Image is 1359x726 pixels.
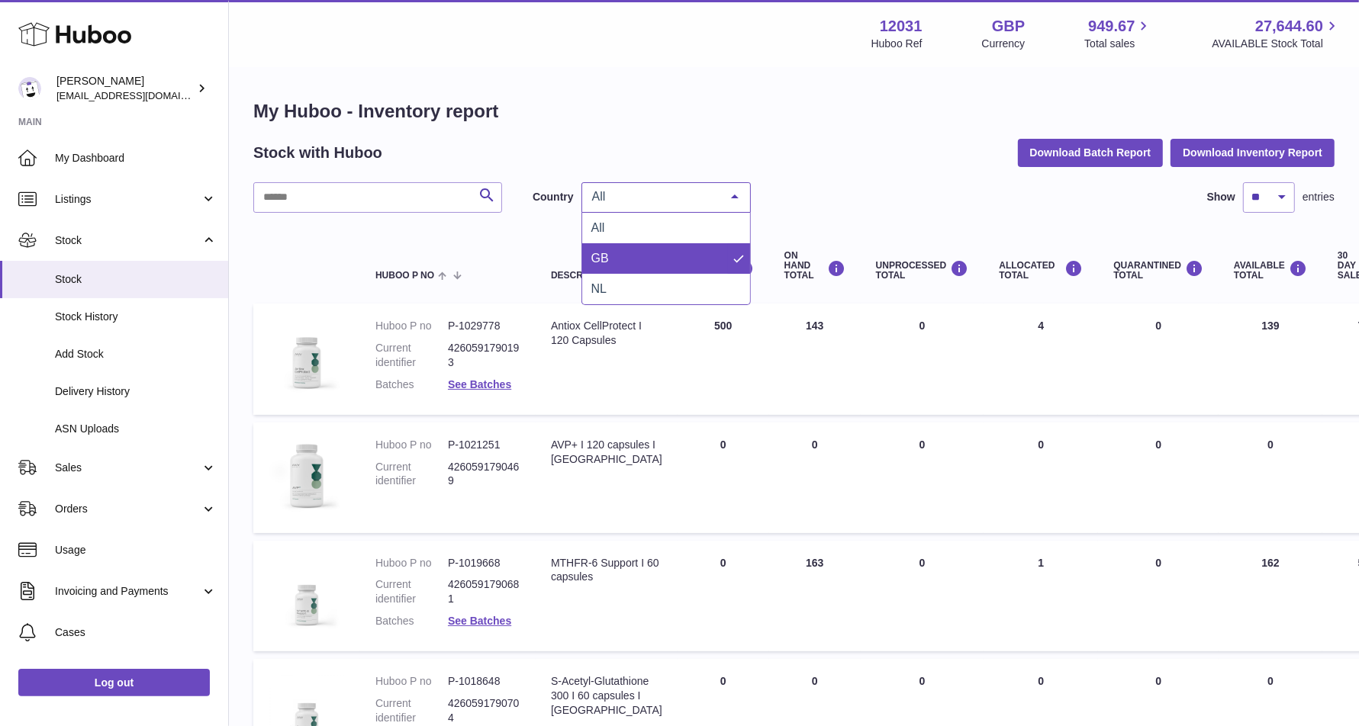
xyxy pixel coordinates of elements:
span: Listings [55,192,201,207]
td: 0 [678,541,769,652]
span: Cases [55,625,217,640]
td: 0 [984,422,1098,533]
td: 143 [769,304,861,415]
div: ALLOCATED Total [999,260,1083,281]
span: Invoicing and Payments [55,584,201,599]
img: product image [269,319,345,395]
dt: Current identifier [375,341,448,370]
div: AVAILABLE Total [1234,260,1307,281]
span: All [588,189,720,204]
div: AVP+ I 120 capsules I [GEOGRAPHIC_DATA] [551,438,662,467]
dd: P-1021251 [448,438,520,452]
a: See Batches [448,378,511,390]
a: Log out [18,669,210,696]
div: Huboo Ref [871,37,923,51]
div: Antiox CellProtect I 120 Capsules [551,319,662,348]
dt: Batches [375,614,448,628]
span: Stock [55,272,217,287]
div: Currency [982,37,1026,51]
dd: P-1019668 [448,556,520,570]
span: ASN Uploads [55,422,217,436]
dt: Batches [375,377,448,392]
dd: 4260591790681 [448,577,520,606]
dd: 4260591790469 [448,460,520,489]
span: GB [591,252,609,265]
td: 4 [984,304,1098,415]
span: NL [591,282,607,295]
span: Huboo P no [375,271,434,281]
button: Download Batch Report [1018,139,1164,166]
div: [PERSON_NAME] [56,74,194,103]
dt: Huboo P no [375,674,448,689]
dd: P-1018648 [448,674,520,689]
a: 27,644.60 AVAILABLE Stock Total [1212,16,1341,51]
span: Add Stock [55,347,217,361]
td: 1 [984,541,1098,652]
span: Stock History [55,310,217,324]
img: admin@makewellforyou.com [18,77,41,100]
span: All [591,221,605,234]
span: 0 [1155,320,1161,332]
dd: P-1029778 [448,319,520,333]
a: See Batches [448,615,511,627]
span: 949.67 [1088,16,1135,37]
div: S-Acetyl-Glutathione 300 I 60 capsules I [GEOGRAPHIC_DATA] [551,674,662,718]
span: entries [1303,190,1335,204]
td: 500 [678,304,769,415]
dt: Current identifier [375,460,448,489]
dd: 4260591790704 [448,696,520,725]
strong: GBP [992,16,1025,37]
td: 0 [861,541,984,652]
dt: Huboo P no [375,319,448,333]
dt: Huboo P no [375,556,448,570]
span: 0 [1155,557,1161,569]
span: Delivery History [55,384,217,399]
a: 949.67 Total sales [1084,16,1152,51]
span: Usage [55,543,217,557]
td: 0 [769,422,861,533]
div: MTHFR-6 Support I 60 capsules [551,556,662,585]
span: 27,644.60 [1255,16,1323,37]
div: ON HAND Total [784,251,845,281]
td: 139 [1219,304,1322,415]
img: product image [269,556,345,632]
dt: Huboo P no [375,438,448,452]
span: Total sales [1084,37,1152,51]
div: UNPROCESSED Total [876,260,969,281]
strong: 12031 [880,16,923,37]
span: My Dashboard [55,151,217,165]
span: Sales [55,461,201,475]
span: Stock [55,233,201,248]
dt: Current identifier [375,577,448,606]
td: 0 [1219,422,1322,533]
button: Download Inventory Report [1171,139,1335,166]
td: 0 [678,422,769,533]
span: 0 [1155,438,1161,451]
label: Show [1207,190,1235,204]
td: 163 [769,541,861,652]
dd: 4260591790193 [448,341,520,370]
td: 162 [1219,541,1322,652]
span: Orders [55,502,201,516]
span: Description [551,271,613,281]
td: 0 [861,422,984,533]
dt: Current identifier [375,696,448,725]
td: 0 [861,304,984,415]
h2: Stock with Huboo [253,143,382,163]
h1: My Huboo - Inventory report [253,99,1335,124]
label: Country [533,190,574,204]
img: product image [269,438,345,514]
div: QUARANTINED Total [1113,260,1203,281]
span: AVAILABLE Stock Total [1212,37,1341,51]
span: [EMAIL_ADDRESS][DOMAIN_NAME] [56,89,224,101]
span: 0 [1155,675,1161,687]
